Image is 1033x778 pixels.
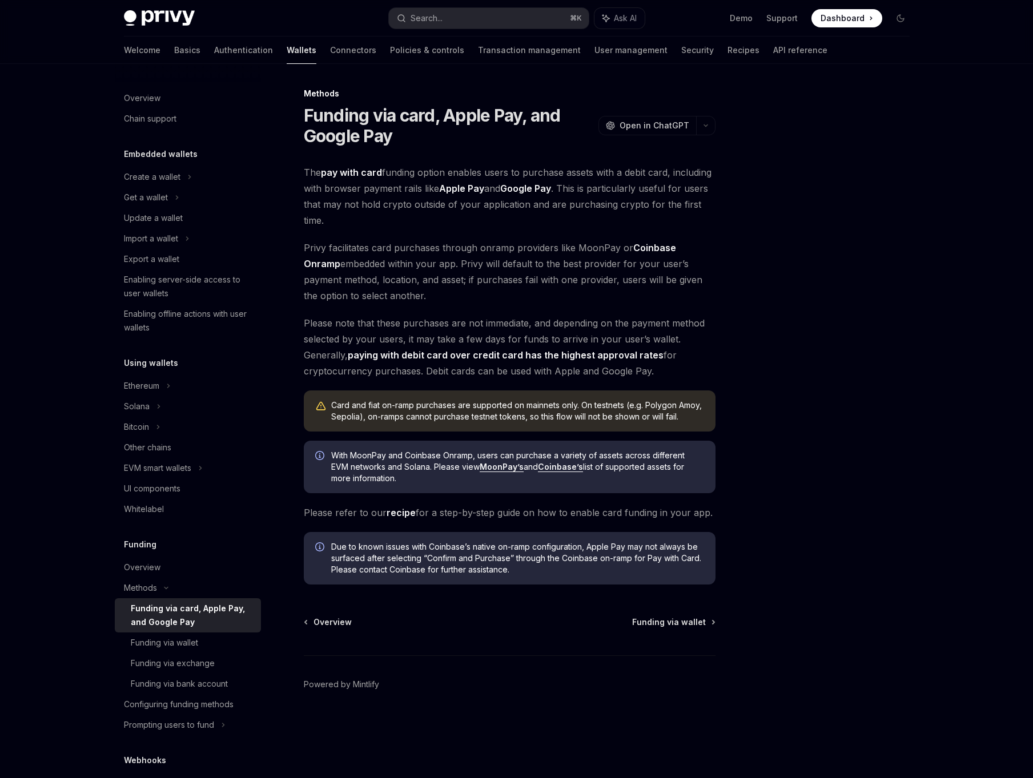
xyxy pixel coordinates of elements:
h1: Funding via card, Apple Pay, and Google Pay [304,105,594,146]
div: Chain support [124,112,176,126]
div: Other chains [124,441,171,454]
a: Demo [730,13,753,24]
svg: Warning [315,401,327,412]
a: Overview [115,557,261,578]
strong: paying with debit card over credit card has the highest approval rates [348,349,664,361]
a: MoonPay’s [480,462,524,472]
span: Open in ChatGPT [620,120,689,131]
h5: Webhooks [124,753,166,767]
button: Ask AI [594,8,645,29]
div: Ethereum [124,379,159,393]
a: Other chains [115,437,261,458]
a: Dashboard [811,9,882,27]
h5: Funding [124,538,156,551]
div: Configuring funding methods [124,698,234,711]
a: User management [594,37,668,64]
div: Overview [124,91,160,105]
a: Basics [174,37,200,64]
a: Funding via exchange [115,653,261,674]
div: Whitelabel [124,502,164,516]
div: Prompting users to fund [124,718,214,732]
div: Methods [124,581,157,595]
span: With MoonPay and Coinbase Onramp, users can purchase a variety of assets across different EVM net... [331,450,704,484]
a: Export a wallet [115,249,261,269]
a: Whitelabel [115,499,261,519]
strong: pay with card [321,167,382,178]
div: Overview [124,561,160,574]
button: Search...⌘K [389,8,589,29]
div: Enabling offline actions with user wallets [124,307,254,334]
a: Funding via wallet [632,616,714,628]
div: Funding via bank account [131,677,228,691]
a: Wallets [287,37,316,64]
div: Solana [124,400,150,413]
a: Transaction management [478,37,581,64]
a: Coinbase’s [538,462,583,472]
a: Enabling server-side access to user wallets [115,269,261,304]
div: Card and fiat on-ramp purchases are supported on mainnets only. On testnets (e.g. Polygon Amoy, S... [331,400,704,422]
a: Funding via card, Apple Pay, and Google Pay [115,598,261,632]
a: Support [766,13,798,24]
a: Powered by Mintlify [304,679,379,690]
span: ⌘ K [570,14,582,23]
a: Enabling offline actions with user wallets [115,304,261,338]
a: Funding via bank account [115,674,261,694]
img: dark logo [124,10,195,26]
span: Funding via wallet [632,616,706,628]
a: Connectors [330,37,376,64]
a: UI components [115,478,261,499]
div: Bitcoin [124,420,149,434]
span: Ask AI [614,13,637,24]
svg: Info [315,451,327,462]
button: Toggle dark mode [891,9,910,27]
a: Overview [115,88,261,108]
span: Dashboard [821,13,865,24]
div: Funding via exchange [131,656,215,670]
div: EVM smart wallets [124,461,191,475]
div: Enabling server-side access to user wallets [124,273,254,300]
a: recipe [387,507,416,519]
a: Welcome [124,37,160,64]
a: Security [681,37,714,64]
h5: Embedded wallets [124,147,198,161]
div: Export a wallet [124,252,179,266]
div: Update a wallet [124,211,183,225]
strong: Google Pay [500,183,551,194]
a: Recipes [727,37,759,64]
a: Configuring funding methods [115,694,261,715]
div: Get a wallet [124,191,168,204]
svg: Info [315,542,327,554]
a: Update a wallet [115,208,261,228]
a: Chain support [115,108,261,129]
a: Overview [305,616,352,628]
div: Methods [304,88,716,99]
span: Please note that these purchases are not immediate, and depending on the payment method selected ... [304,315,716,379]
a: Funding via wallet [115,632,261,653]
span: Please refer to our for a step-by-step guide on how to enable card funding in your app. [304,505,716,521]
div: Funding via wallet [131,636,198,650]
div: Funding via card, Apple Pay, and Google Pay [131,602,254,629]
span: Privy facilitates card purchases through onramp providers like MoonPay or embedded within your ap... [304,240,716,304]
a: Authentication [214,37,273,64]
div: Search... [411,11,443,25]
div: Import a wallet [124,232,178,245]
div: UI components [124,482,180,495]
a: API reference [773,37,827,64]
a: Policies & controls [390,37,464,64]
span: Overview [313,616,352,628]
span: Due to known issues with Coinbase’s native on-ramp configuration, Apple Pay may not always be sur... [331,541,704,575]
div: Create a wallet [124,170,180,184]
span: The funding option enables users to purchase assets with a debit card, including with browser pay... [304,164,716,228]
strong: Apple Pay [439,183,484,194]
h5: Using wallets [124,356,178,370]
button: Open in ChatGPT [598,116,696,135]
